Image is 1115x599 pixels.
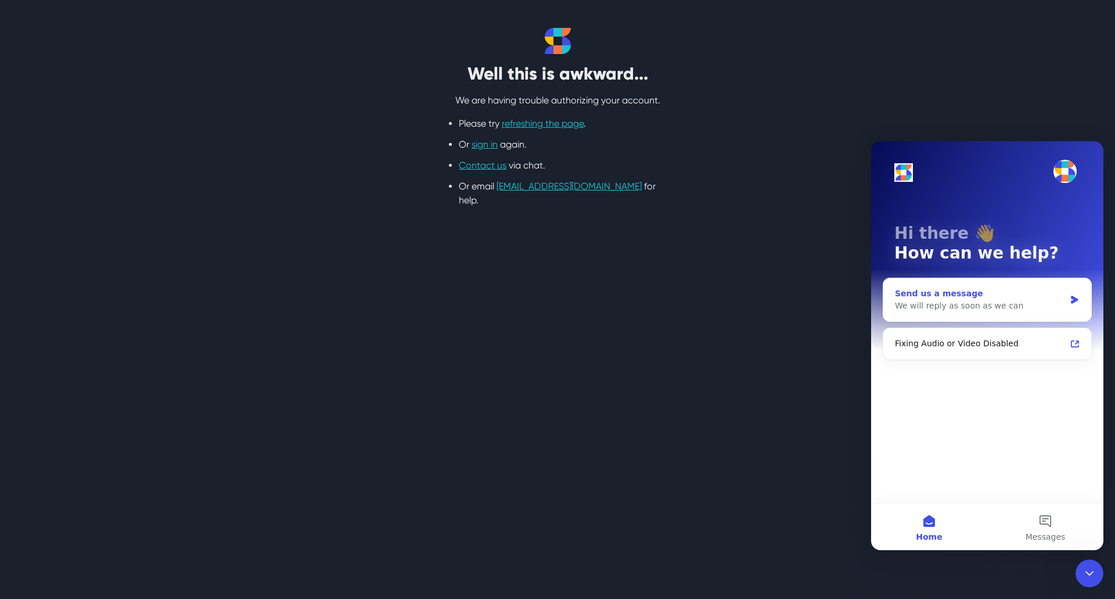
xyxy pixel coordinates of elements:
a: [EMAIL_ADDRESS][DOMAIN_NAME] [497,181,642,192]
li: Please try . [459,117,656,131]
iframe: Intercom live chat [1076,559,1103,587]
li: via chat. [459,159,656,173]
p: We are having trouble authorizing your account. [412,94,703,107]
a: Contact us [459,160,506,171]
iframe: Intercom live chat [871,141,1103,550]
li: Or again. [459,138,656,152]
h2: Well this is awkward... [412,63,703,84]
a: sign in [472,139,498,150]
a: refreshing the page [502,118,584,129]
li: Or email for help. [459,180,656,207]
